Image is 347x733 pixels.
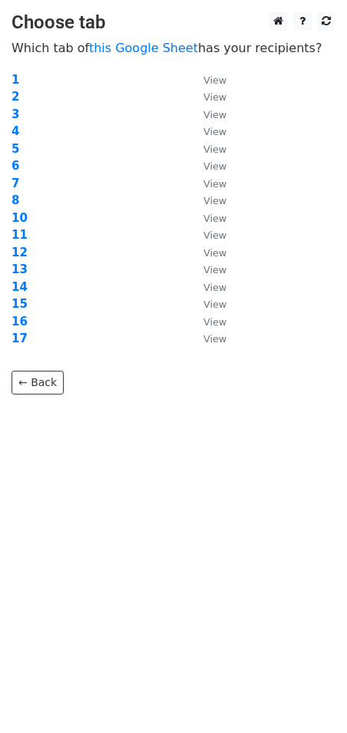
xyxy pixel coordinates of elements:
[188,315,226,329] a: View
[203,109,226,121] small: View
[89,41,198,55] a: this Google Sheet
[203,126,226,137] small: View
[12,159,19,173] a: 6
[203,264,226,276] small: View
[203,299,226,310] small: View
[188,211,226,225] a: View
[188,142,226,156] a: View
[188,262,226,276] a: View
[188,297,226,311] a: View
[12,371,64,395] a: ← Back
[12,246,28,259] a: 12
[203,247,226,259] small: View
[188,193,226,207] a: View
[12,40,335,56] p: Which tab of has your recipients?
[203,316,226,328] small: View
[12,177,19,190] a: 7
[203,74,226,86] small: View
[12,90,19,104] a: 2
[203,333,226,345] small: View
[12,228,28,242] a: 11
[188,332,226,345] a: View
[188,228,226,242] a: View
[12,211,28,225] a: 10
[203,91,226,103] small: View
[188,177,226,190] a: View
[203,229,226,241] small: View
[203,195,226,206] small: View
[203,178,226,190] small: View
[12,107,19,121] a: 3
[12,73,19,87] a: 1
[12,280,28,294] a: 14
[203,160,226,172] small: View
[188,124,226,138] a: View
[12,332,28,345] a: 17
[203,213,226,224] small: View
[188,90,226,104] a: View
[188,107,226,121] a: View
[12,142,19,156] a: 5
[12,193,19,207] a: 8
[188,159,226,173] a: View
[12,262,28,276] a: 13
[12,124,19,138] a: 4
[203,282,226,293] small: View
[188,246,226,259] a: View
[188,73,226,87] a: View
[188,280,226,294] a: View
[12,315,28,329] a: 16
[12,12,335,34] h3: Choose tab
[12,297,28,311] a: 15
[203,144,226,155] small: View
